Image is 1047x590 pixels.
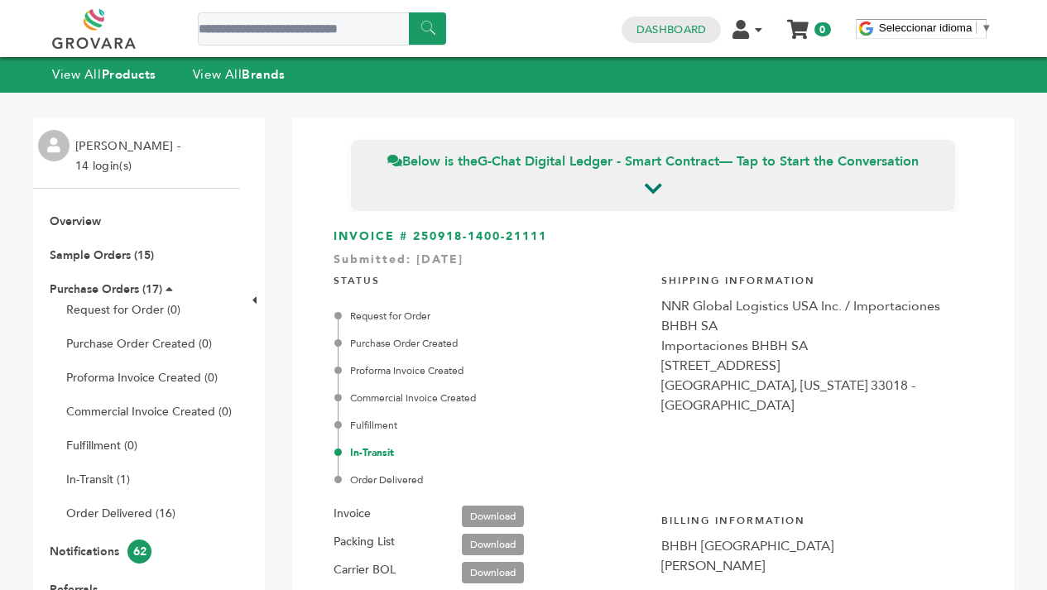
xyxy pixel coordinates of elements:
strong: G-Chat Digital Ledger - Smart Contract [478,152,719,170]
a: Purchase Orders (17) [50,281,162,297]
span: ​ [976,22,977,34]
a: View AllProducts [52,66,156,83]
label: Carrier BOL [334,560,396,580]
label: Invoice [334,504,371,524]
li: [PERSON_NAME] - 14 login(s) [75,137,185,176]
div: [GEOGRAPHIC_DATA], [US_STATE] 33018 - [GEOGRAPHIC_DATA] [661,376,973,415]
a: Notifications62 [50,544,151,559]
div: Request for Order [338,309,645,324]
label: Packing List [334,532,395,552]
div: Importaciones BHBH SA [661,336,973,356]
span: 62 [127,540,151,564]
a: Seleccionar idioma​ [879,22,992,34]
div: In-Transit [338,445,645,460]
div: Commercial Invoice Created [338,391,645,405]
a: Proforma Invoice Created (0) [66,370,218,386]
a: Fulfillment (0) [66,438,137,453]
div: [STREET_ADDRESS] [661,356,973,376]
a: Download [462,534,524,555]
div: Fulfillment [338,418,645,433]
div: BHBH [GEOGRAPHIC_DATA] [661,536,973,556]
strong: Brands [242,66,285,83]
span: ▼ [981,22,992,34]
span: Seleccionar idioma [879,22,973,34]
a: Dashboard [636,22,706,37]
a: In-Transit (1) [66,472,130,487]
img: profile.png [38,130,70,161]
h4: Shipping Information [661,261,973,296]
h4: STATUS [334,261,645,296]
div: Purchase Order Created [338,336,645,351]
div: Submitted: [DATE] [334,252,973,276]
div: Proforma Invoice Created [338,363,645,378]
a: Commercial Invoice Created (0) [66,404,232,420]
span: Below is the — Tap to Start the Conversation [387,152,919,170]
a: My Cart [789,15,808,32]
span: 0 [814,22,830,36]
div: Order Delivered [338,472,645,487]
a: Download [462,562,524,583]
h4: Billing Information [661,501,973,536]
strong: Products [102,66,156,83]
a: Purchase Order Created (0) [66,336,212,352]
input: Search a product or brand... [198,12,446,46]
div: [PERSON_NAME] [661,556,973,576]
a: Sample Orders (15) [50,247,154,263]
a: View AllBrands [193,66,286,83]
div: NNR Global Logistics USA Inc. / Importaciones BHBH SA [661,296,973,336]
a: Order Delivered (16) [66,506,175,521]
a: Request for Order (0) [66,302,180,318]
a: Download [462,506,524,527]
a: Overview [50,213,101,229]
h3: INVOICE # 250918-1400-21111 [334,228,973,245]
